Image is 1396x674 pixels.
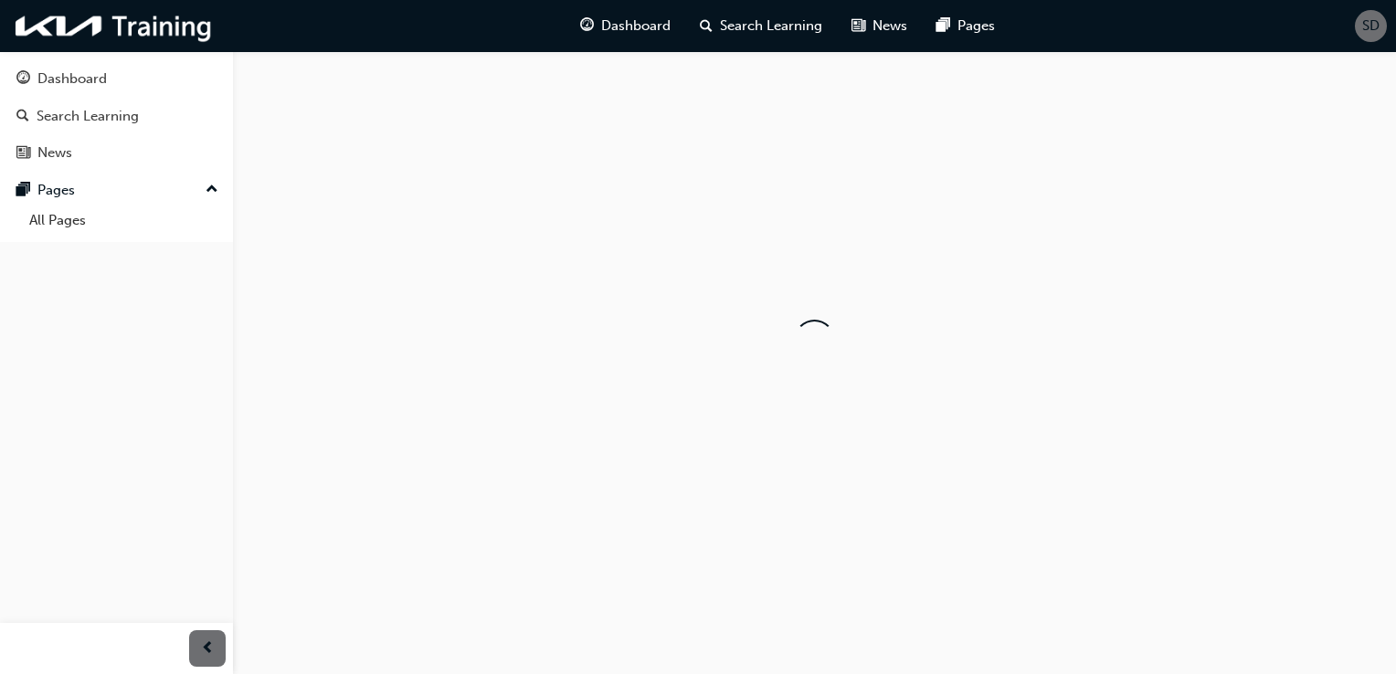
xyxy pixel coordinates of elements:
[37,180,75,201] div: Pages
[37,106,139,127] div: Search Learning
[206,178,218,202] span: up-icon
[7,62,226,96] a: Dashboard
[685,7,837,45] a: search-iconSearch Learning
[7,174,226,207] button: Pages
[16,183,30,199] span: pages-icon
[837,7,922,45] a: news-iconNews
[7,58,226,174] button: DashboardSearch LearningNews
[16,109,29,125] span: search-icon
[22,206,226,235] a: All Pages
[7,136,226,170] a: News
[872,16,907,37] span: News
[936,15,950,37] span: pages-icon
[851,15,865,37] span: news-icon
[957,16,995,37] span: Pages
[1355,10,1387,42] button: SD
[7,100,226,133] a: Search Learning
[9,7,219,45] img: kia-training
[16,145,30,162] span: news-icon
[922,7,1010,45] a: pages-iconPages
[1362,16,1380,37] span: SD
[580,15,594,37] span: guage-icon
[201,637,215,660] span: prev-icon
[37,142,72,163] div: News
[700,15,713,37] span: search-icon
[720,16,822,37] span: Search Learning
[37,68,107,90] div: Dashboard
[16,71,30,88] span: guage-icon
[601,16,671,37] span: Dashboard
[566,7,685,45] a: guage-iconDashboard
